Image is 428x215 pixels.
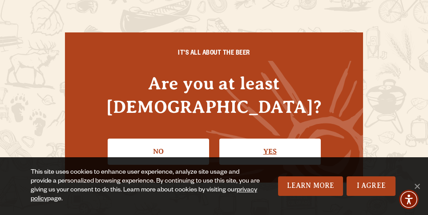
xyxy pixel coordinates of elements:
div: This site uses cookies to enhance user experience, analyze site usage and provide a personalized ... [31,168,261,204]
h4: Are you at least [DEMOGRAPHIC_DATA]? [83,72,345,119]
h6: IT'S ALL ABOUT THE BEER [83,50,345,58]
div: Accessibility Menu [399,190,419,209]
a: I Agree [347,176,396,196]
a: Learn More [278,176,343,196]
a: Confirm I'm 21 or older [219,139,321,164]
span: No [412,182,421,191]
a: No [108,139,209,164]
a: privacy policy [31,187,257,203]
